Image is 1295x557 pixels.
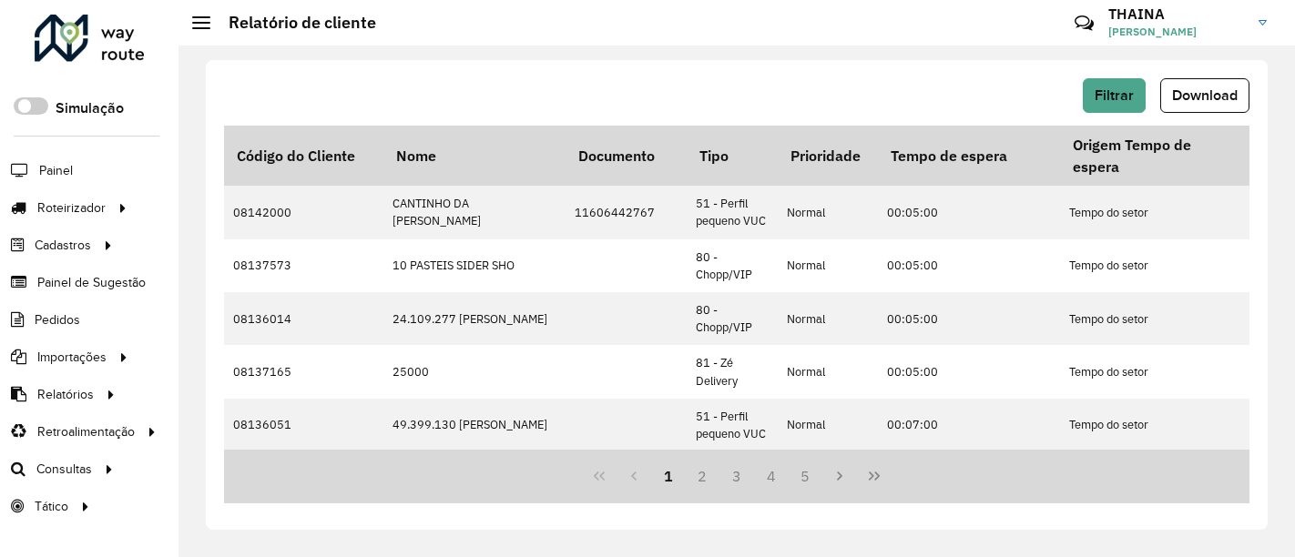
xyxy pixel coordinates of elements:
span: [PERSON_NAME] [1108,24,1245,40]
h2: Relatório de cliente [210,13,376,33]
th: Nome [383,126,566,186]
span: Relatórios [37,385,94,404]
td: CANTINHO DA [PERSON_NAME] [383,186,566,238]
button: 5 [789,459,823,493]
span: Roteirizador [37,198,106,218]
td: 08137573 [224,239,383,292]
button: 1 [651,459,686,493]
td: 25000 [383,345,566,398]
td: 00:07:00 [878,399,1060,451]
span: Retroalimentação [37,422,135,441]
span: Painel [39,161,73,180]
td: 51 - Perfil pequeno VUC [687,399,778,451]
td: 80 - Chopp/VIP [687,292,778,345]
button: Download [1160,78,1249,113]
td: 00:05:00 [878,186,1060,238]
td: 51 - Perfil pequeno VUC [687,186,778,238]
a: Contato Rápido [1065,4,1104,43]
td: 08137165 [224,345,383,398]
button: 2 [685,459,719,493]
button: Last Page [857,459,892,493]
td: 49.399.130 [PERSON_NAME] [383,399,566,451]
td: 08142000 [224,186,383,238]
span: Consultas [36,460,92,479]
th: Documento [566,126,687,186]
td: 11606442767 [566,186,687,238]
td: Tempo do setor [1060,399,1242,451]
td: 24.109.277 [PERSON_NAME] [383,292,566,345]
button: 4 [754,459,789,493]
td: Tempo do setor [1060,239,1242,292]
td: 80 - Chopp/VIP [687,239,778,292]
th: Tipo [687,126,778,186]
button: 3 [719,459,754,493]
td: 10 PASTEIS SIDER SHO [383,239,566,292]
span: Pedidos [35,310,80,329]
td: 08136051 [224,399,383,451]
td: Tempo do setor [1060,186,1242,238]
td: 00:05:00 [878,239,1060,292]
span: Tático [35,497,68,516]
td: Normal [778,345,878,398]
th: Prioridade [778,126,878,186]
td: 00:05:00 [878,345,1060,398]
td: Normal [778,239,878,292]
td: Normal [778,186,878,238]
span: Importações [37,348,107,367]
span: Filtrar [1095,87,1134,103]
th: Tempo de espera [878,126,1060,186]
button: Next Page [822,459,857,493]
td: Tempo do setor [1060,292,1242,345]
td: 81 - Zé Delivery [687,345,778,398]
td: Tempo do setor [1060,345,1242,398]
th: Origem Tempo de espera [1060,126,1242,186]
td: Normal [778,292,878,345]
label: Simulação [56,97,124,119]
th: Código do Cliente [224,126,383,186]
span: Painel de Sugestão [37,273,146,292]
td: Normal [778,399,878,451]
button: Filtrar [1083,78,1146,113]
td: 08136014 [224,292,383,345]
td: 00:05:00 [878,292,1060,345]
span: Download [1172,87,1238,103]
span: Cadastros [35,236,91,255]
h3: THAINA [1108,5,1245,23]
